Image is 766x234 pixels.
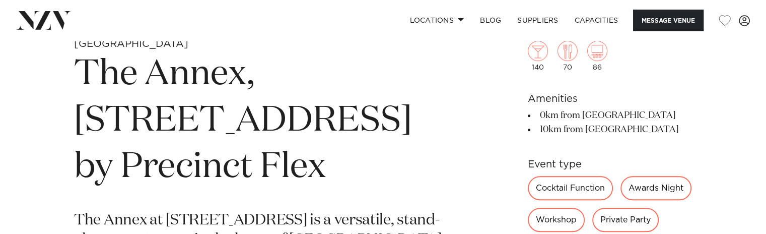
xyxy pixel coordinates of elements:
[472,10,509,31] a: BLOG
[528,208,585,232] div: Workshop
[528,41,548,61] img: cocktail.png
[528,108,692,123] li: 0km from [GEOGRAPHIC_DATA]
[528,91,692,106] h6: Amenities
[401,10,472,31] a: Locations
[74,39,188,49] small: [GEOGRAPHIC_DATA]
[528,41,548,71] div: 140
[528,157,692,172] h6: Event type
[528,176,613,200] div: Cocktail Function
[558,41,578,71] div: 70
[558,41,578,61] img: dining.png
[587,41,607,71] div: 86
[567,10,626,31] a: Capacities
[620,176,691,200] div: Awards Night
[74,51,456,191] h1: The Annex, [STREET_ADDRESS] by Precinct Flex
[587,41,607,61] img: theatre.png
[633,10,704,31] button: Message Venue
[592,208,659,232] div: Private Party
[16,11,71,29] img: nzv-logo.png
[528,123,692,137] li: 10km from [GEOGRAPHIC_DATA]
[509,10,566,31] a: SUPPLIERS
